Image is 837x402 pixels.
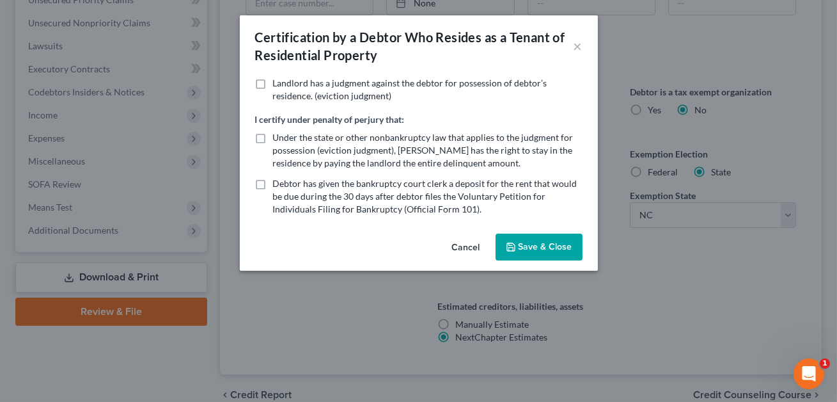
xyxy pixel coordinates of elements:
[442,235,490,261] button: Cancel
[496,234,583,261] button: Save & Close
[574,38,583,54] button: ×
[255,113,405,126] label: I certify under penalty of perjury that:
[273,132,574,168] span: Under the state or other nonbankruptcy law that applies to the judgment for possession (eviction ...
[273,178,577,214] span: Debtor has given the bankruptcy court clerk a deposit for the rent that would be due during the 3...
[273,77,547,101] span: Landlord has a judgment against the debtor for possession of debtor’s residence. (eviction judgment)
[820,358,830,369] span: 1
[255,28,574,64] div: Certification by a Debtor Who Resides as a Tenant of Residential Property
[794,358,824,389] iframe: Intercom live chat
